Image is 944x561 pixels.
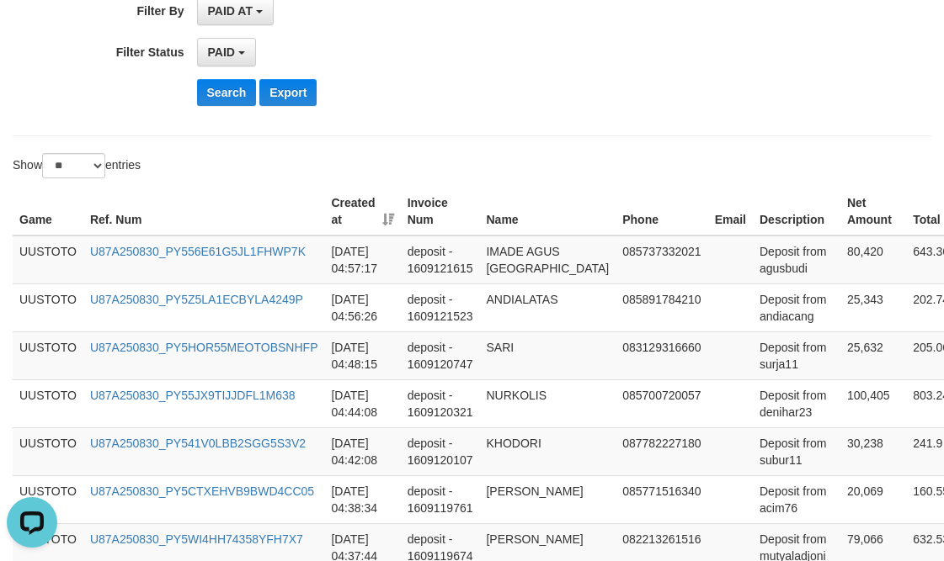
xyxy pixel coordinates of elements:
[401,331,480,379] td: deposit - 1609120747
[90,532,303,546] a: U87A250830_PY5WI4HH74358YFH7X7
[753,236,840,284] td: Deposit from agusbudi
[616,283,707,331] td: 085891784210
[90,437,306,450] a: U87A250830_PY541V0LBB2SGG5S3V2
[753,379,840,427] td: Deposit from denihar23
[42,153,105,178] select: Showentries
[13,283,83,331] td: UUSTOTO
[479,475,616,523] td: [PERSON_NAME]
[197,79,257,106] button: Search
[401,475,480,523] td: deposit - 1609119761
[324,236,400,284] td: [DATE] 04:57:17
[324,283,400,331] td: [DATE] 04:56:26
[208,45,235,59] span: PAID
[753,475,840,523] td: Deposit from acim76
[13,331,83,379] td: UUSTOTO
[324,188,400,236] th: Created at: activate to sort column ascending
[479,331,616,379] td: SARI
[616,427,707,475] td: 087782227180
[840,283,906,331] td: 25,343
[479,283,616,331] td: ANDIALATAS
[840,427,906,475] td: 30,238
[401,427,480,475] td: deposit - 1609120107
[13,379,83,427] td: UUSTOTO
[753,188,840,236] th: Description
[616,188,707,236] th: Phone
[479,188,616,236] th: Name
[324,379,400,427] td: [DATE] 04:44:08
[208,4,253,18] span: PAID AT
[324,331,400,379] td: [DATE] 04:48:15
[479,379,616,427] td: NURKOLIS
[197,38,256,66] button: PAID
[616,379,707,427] td: 085700720057
[259,79,317,106] button: Export
[753,427,840,475] td: Deposit from subur11
[324,427,400,475] td: [DATE] 04:42:08
[90,293,303,306] a: U87A250830_PY5Z5LA1ECBYLA4249P
[753,331,840,379] td: Deposit from surja11
[479,427,616,475] td: KHODORI
[616,236,707,284] td: 085737332021
[479,236,616,284] td: IMADE AGUS [GEOGRAPHIC_DATA]
[7,7,57,57] button: Open LiveChat chat widget
[324,475,400,523] td: [DATE] 04:38:34
[90,484,314,498] a: U87A250830_PY5CTXEHVB9BWD4CC05
[616,331,707,379] td: 083129316660
[708,188,753,236] th: Email
[13,427,83,475] td: UUSTOTO
[401,379,480,427] td: deposit - 1609120321
[90,245,306,258] a: U87A250830_PY556E61G5JL1FHWP7K
[90,389,296,402] a: U87A250830_PY55JX9TIJJDFL1M638
[90,341,318,354] a: U87A250830_PY5HOR55MEOTOBSNHFP
[840,475,906,523] td: 20,069
[13,188,83,236] th: Game
[401,283,480,331] td: deposit - 1609121523
[401,188,480,236] th: Invoice Num
[401,236,480,284] td: deposit - 1609121615
[840,331,906,379] td: 25,632
[753,283,840,331] td: Deposit from andiacang
[13,153,141,178] label: Show entries
[840,236,906,284] td: 80,420
[840,379,906,427] td: 100,405
[13,236,83,284] td: UUSTOTO
[840,188,906,236] th: Net Amount
[13,475,83,523] td: UUSTOTO
[616,475,707,523] td: 085771516340
[83,188,325,236] th: Ref. Num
